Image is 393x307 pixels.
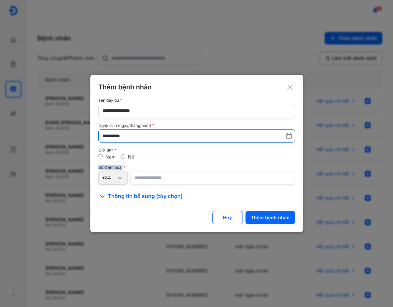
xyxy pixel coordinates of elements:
div: Ngày sinh (ngày/tháng/năm) [98,123,295,128]
button: Thêm bệnh nhân [246,211,295,224]
div: Thêm bệnh nhân [98,83,295,91]
button: Huỷ [212,211,243,224]
div: Tên đầy đủ [98,98,295,103]
div: Thêm bệnh nhân [251,215,290,221]
div: +84 [102,175,116,181]
label: Nữ [128,154,135,159]
div: Giới tính [98,148,295,153]
div: Số điện thoại [98,165,295,170]
label: Nam [105,154,116,159]
span: Thông tin bổ sung (tùy chọn) [108,192,183,200]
